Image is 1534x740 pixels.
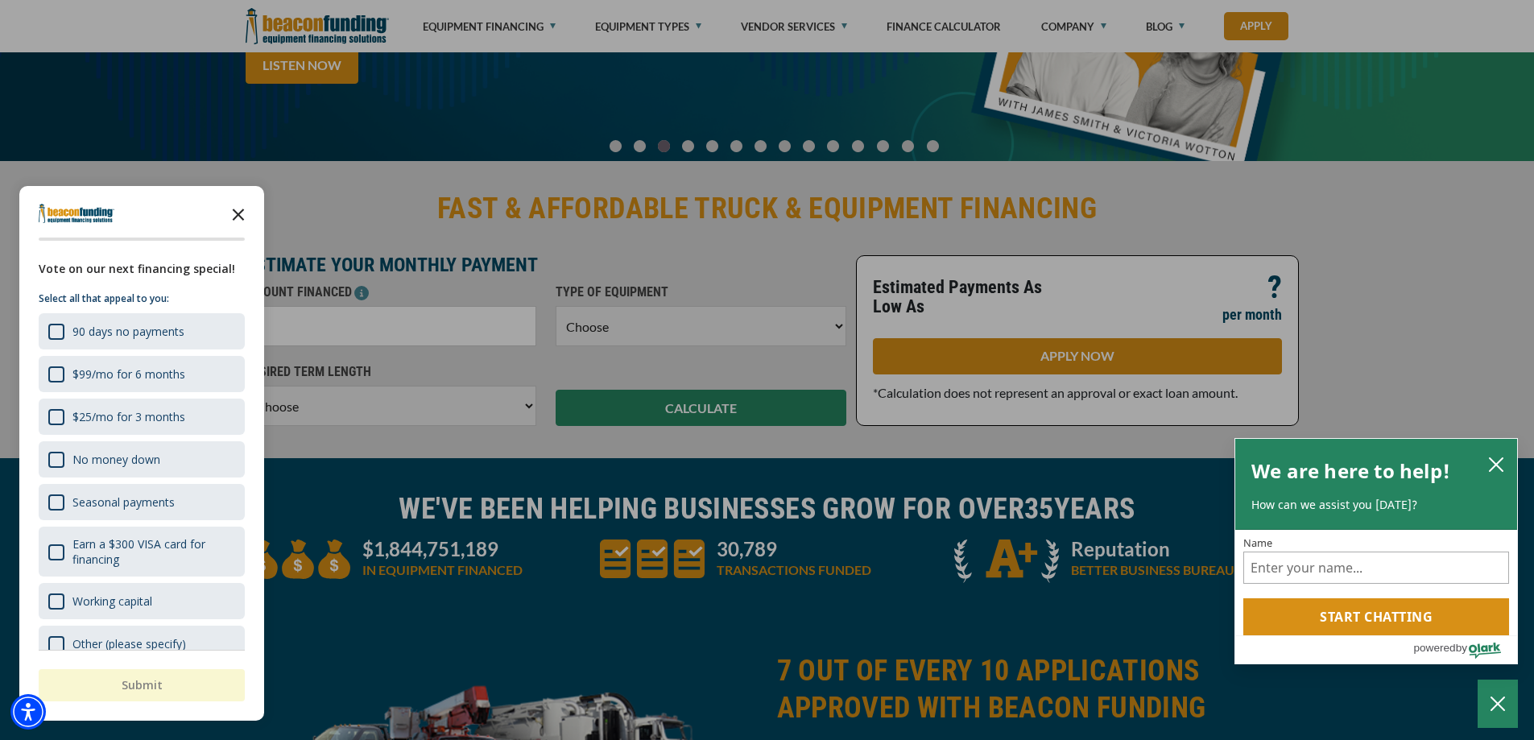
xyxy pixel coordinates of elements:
p: Select all that appeal to you: [39,291,245,307]
div: Seasonal payments [72,494,175,510]
div: $99/mo for 6 months [39,356,245,392]
div: Survey [19,186,264,721]
button: Close Chatbox [1478,680,1518,728]
div: Other (please specify) [39,626,245,662]
input: Name [1243,552,1509,584]
div: 90 days no payments [72,324,184,339]
div: 90 days no payments [39,313,245,349]
button: Submit [39,669,245,701]
a: Powered by Olark [1413,636,1517,664]
div: Accessibility Menu [10,694,46,730]
div: Working capital [72,593,152,609]
div: olark chatbox [1234,438,1518,665]
div: Other (please specify) [72,636,186,651]
div: Earn a $300 VISA card for financing [72,536,235,567]
span: by [1456,638,1467,658]
div: No money down [72,452,160,467]
div: $25/mo for 3 months [39,399,245,435]
span: powered [1413,638,1455,658]
div: Seasonal payments [39,484,245,520]
button: Start chatting [1243,598,1509,635]
button: close chatbox [1483,453,1509,475]
label: Name [1243,538,1509,548]
img: Company logo [39,204,114,223]
div: Vote on our next financing special! [39,260,245,278]
p: How can we assist you [DATE]? [1251,497,1501,513]
div: No money down [39,441,245,477]
div: $25/mo for 3 months [72,409,185,424]
div: $99/mo for 6 months [72,366,185,382]
h2: We are here to help! [1251,455,1450,487]
div: Earn a $300 VISA card for financing [39,527,245,577]
button: Close the survey [222,197,254,229]
div: Working capital [39,583,245,619]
